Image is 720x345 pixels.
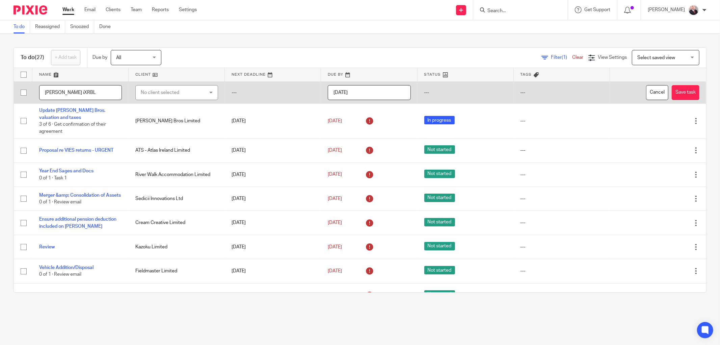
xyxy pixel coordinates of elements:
a: Update [PERSON_NAME] Bros. valuation and taxes [39,108,105,120]
span: View Settings [598,55,627,60]
span: 0 of 1 · Review email [39,272,81,277]
a: Review [39,245,55,249]
span: Not started [424,266,455,274]
a: Reports [152,6,169,13]
input: Search [487,8,548,14]
p: [PERSON_NAME] [648,6,685,13]
span: In progress [424,116,455,124]
div: No client selected [141,85,203,100]
span: All [116,55,121,60]
div: --- [521,118,603,124]
span: [DATE] [328,269,342,273]
span: [DATE] [328,172,342,177]
input: Task name [39,85,122,100]
a: Clients [106,6,121,13]
a: Clear [572,55,583,60]
a: Vehicle Addition/Disposal [39,265,94,270]
span: Not started [424,145,455,154]
div: --- [521,244,603,250]
td: --- [225,81,321,104]
button: Cancel [646,85,668,100]
img: ComerfordFoley-30PS%20-%20Ger%201.jpg [688,5,699,16]
span: 0 of 1 · Review email [39,200,81,204]
a: Ensure additional pension deduction included on [PERSON_NAME] [39,217,116,228]
h1: To do [21,54,44,61]
div: --- [521,195,603,202]
input: Pick a date [328,85,410,100]
span: Select saved view [637,55,675,60]
span: [DATE] [328,245,342,249]
div: --- [521,147,603,154]
td: [DATE] [225,211,321,235]
td: [DATE] [225,259,321,283]
td: [DATE] [225,235,321,259]
span: Filter [551,55,572,60]
td: Cream Creative Limited [129,211,225,235]
a: Email [84,6,96,13]
span: 0 of 1 · Task 1 [39,176,67,180]
span: (27) [35,55,44,60]
span: Not started [424,242,455,250]
td: Sedicii Innovations Ltd [129,187,225,211]
td: [DATE] [225,104,321,139]
a: Done [99,20,116,33]
td: River Walk Accommodation Limited [129,163,225,187]
p: Due by [92,54,107,61]
span: Tags [521,73,532,76]
a: To do [14,20,30,33]
span: (1) [562,55,567,60]
a: Merger &amp; Consolidation of Assets [39,193,121,198]
td: [DATE] [225,283,321,307]
td: [DATE] [225,139,321,163]
a: Work [62,6,74,13]
td: Kazoku Limited [129,235,225,259]
span: [DATE] [328,148,342,153]
button: Save task [672,85,699,100]
td: --- [514,81,610,104]
td: Fieldmaster Limited [129,259,225,283]
td: [PERSON_NAME] Bros Limited [129,104,225,139]
td: --- [418,81,514,104]
span: 3 of 6 · Get confirmation of their agreement [39,122,106,134]
td: Waterford GAA Sport CLG [129,283,225,307]
div: --- [521,268,603,274]
div: --- [521,171,603,178]
div: --- [521,219,603,226]
span: Not started [424,218,455,226]
a: Proposal re VIES returns - URGENT [39,148,113,153]
span: Not started [424,194,455,202]
td: ATS - Atlas Ireland Limited [129,139,225,163]
a: Settings [179,6,197,13]
span: [DATE] [328,196,342,201]
td: [DATE] [225,187,321,211]
a: Team [131,6,142,13]
a: Reassigned [35,20,65,33]
span: Not started [424,170,455,178]
a: Snoozed [70,20,94,33]
span: [DATE] [328,220,342,225]
a: + Add task [51,50,80,65]
img: Pixie [14,5,47,15]
a: Year End Sages and Docs [39,169,94,173]
span: [DATE] [328,119,342,123]
div: --- [521,292,603,299]
span: Get Support [584,7,610,12]
span: Not started [424,290,455,299]
td: [DATE] [225,163,321,187]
